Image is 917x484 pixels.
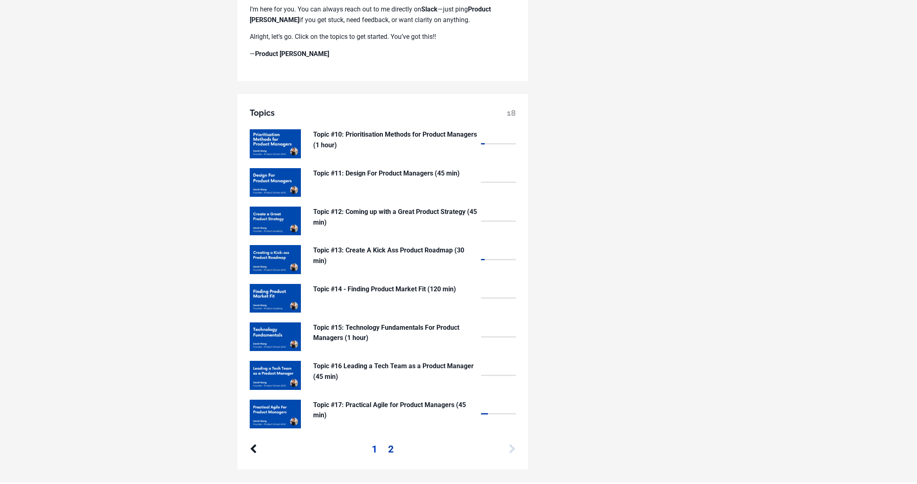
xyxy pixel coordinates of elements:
[313,322,477,343] p: Topic #15: Technology Fundamentals For Product Managers (1 hour)
[250,322,301,351] img: g8Uns3jQuILjF7gnQpTw_12.png
[372,441,377,457] a: 1
[250,284,301,313] img: lCEDwxxZSbiPhHlSGQtV_PM_Fundamentals_Course_Covers_19.png
[313,207,477,227] p: Topic #12: Coming up with a Great Product Strategy (45 min)
[250,129,301,158] img: MDtVofHpQmSQxwJNxF7d_Prioritisation_Methods_for_Product_Managers.png
[313,168,477,179] p: Topic #11: Design For Product Managers (45 min)
[507,106,516,119] span: 18
[313,400,477,421] p: Topic #17: Practical Agile for Product Managers (45 min)
[250,207,516,235] a: Topic #12: Coming up with a Great Product Strategy (45 min)
[250,284,516,313] a: Topic #14 - Finding Product Market Fit (120 min)
[250,322,516,351] a: Topic #15: Technology Fundamentals For Product Managers (1 hour)
[388,441,394,457] a: 2
[250,129,516,158] a: Topic #10: Prioritisation Methods for Product Managers (1 hour)
[250,168,516,197] a: Topic #11: Design For Product Managers (45 min)
[250,50,255,58] span: —
[250,400,301,428] img: rwlkQtf0Tz61vIYA8r8K_Practical_Agile_for_Product_Managers.png
[255,50,329,58] b: Product [PERSON_NAME]
[250,168,301,197] img: V9ntlDPoRjWSHpotr0tk_PM_Fundamentals_Course_Covers_3.png
[250,361,301,389] img: YBtMx8NVRwOqqF9HZ6LC_Leading_a_Tech_Team_as_a_PM.png
[421,5,438,13] b: Slack
[250,106,516,119] h5: Topics
[250,207,301,235] img: B4aMVv0lRcyGlARsqiJ8_rtpHO7oQGGAoKNr0ksYg_15.jpeg
[250,245,516,274] a: Topic #13: Create A Kick Ass Product Roadmap (30 min)
[250,400,516,428] a: Topic #17: Practical Agile for Product Managers (45 min)
[313,284,477,295] p: Topic #14 - Finding Product Market Fit (120 min)
[250,5,491,24] b: Product [PERSON_NAME]
[250,361,516,389] a: Topic #16 Leading a Tech Team as a Product Manager (45 min)
[250,32,516,42] p: Alright, let’s go. Click on the topics to get started. You’ve got this!!
[313,129,477,150] p: Topic #10: Prioritisation Methods for Product Managers (1 hour)
[250,245,301,274] img: meQey3CSYu4DpIr9MrYO_ohMZnEwySbyl63FRU88M_PM_Fundamentals_Course_Covers_8.jpeg
[250,4,516,25] p: I’m here for you. You can always reach out to me directly on —just ping if you get stuck, need fe...
[313,245,477,266] p: Topic #13: Create A Kick Ass Product Roadmap (30 min)
[313,361,477,382] p: Topic #16 Leading a Tech Team as a Product Manager (45 min)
